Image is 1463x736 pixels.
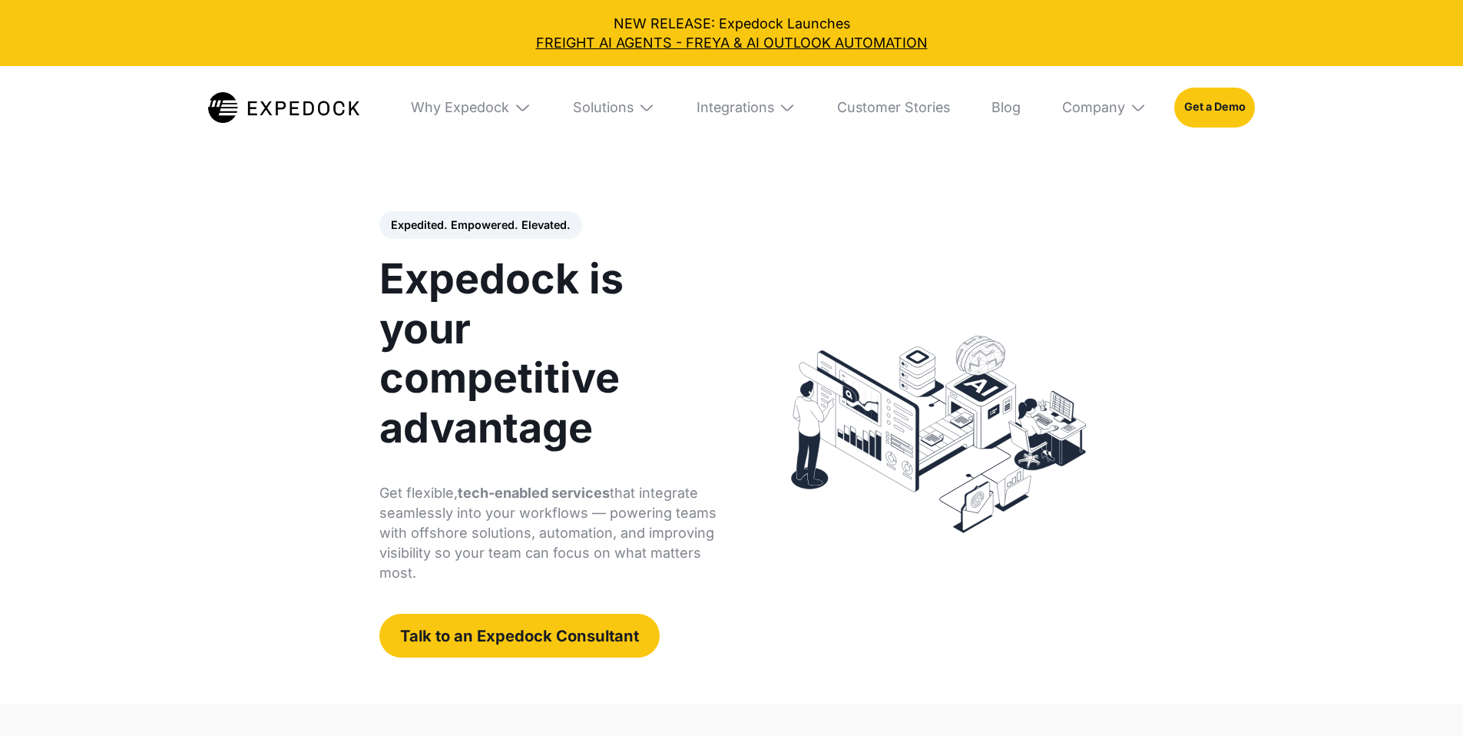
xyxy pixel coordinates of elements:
strong: tech-enabled services [458,485,610,501]
div: Integrations [683,66,809,149]
p: Get flexible, that integrate seamlessly into your workflows — powering teams with offshore soluti... [379,483,720,583]
div: Integrations [697,99,774,116]
h1: Expedock is your competitive advantage [379,254,720,453]
a: Blog [978,66,1034,149]
div: Solutions [559,66,669,149]
a: FREIGHT AI AGENTS - FREYA & AI OUTLOOK AUTOMATION [14,33,1449,52]
div: Company [1048,66,1160,149]
div: Company [1062,99,1125,116]
div: NEW RELEASE: Expedock Launches [14,14,1449,52]
div: Why Expedock [397,66,544,149]
div: Solutions [573,99,634,116]
div: Why Expedock [411,99,509,116]
a: Talk to an Expedock Consultant [379,614,660,657]
a: Get a Demo [1174,88,1255,128]
a: Customer Stories [823,66,964,149]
